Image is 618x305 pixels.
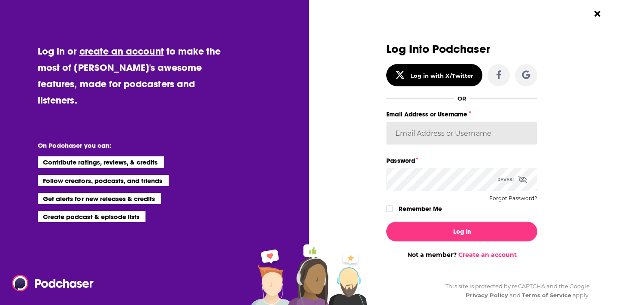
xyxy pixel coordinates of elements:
[489,195,537,201] button: Forgot Password?
[38,156,164,168] li: Contribute ratings, reviews, & credits
[12,275,94,291] img: Podchaser - Follow, Share and Rate Podcasts
[457,95,467,102] div: OR
[466,292,509,299] a: Privacy Policy
[38,193,161,204] li: Get alerts for new releases & credits
[79,45,164,57] a: create an account
[497,168,527,191] div: Reveal
[386,155,537,166] label: Password
[12,275,88,291] a: Podchaser - Follow, Share and Rate Podcasts
[522,292,571,299] a: Terms of Service
[439,282,590,300] div: This site is protected by reCAPTCHA and the Google and apply.
[386,122,537,145] input: Email Address or Username
[589,6,606,22] button: Close Button
[410,72,473,79] div: Log in with X/Twitter
[386,222,537,241] button: Log In
[38,175,169,186] li: Follow creators, podcasts, and friends
[386,251,537,259] div: Not a member?
[458,251,517,259] a: Create an account
[38,141,209,149] li: On Podchaser you can:
[399,203,442,214] label: Remember Me
[386,43,537,55] h3: Log Into Podchaser
[38,211,145,222] li: Create podcast & episode lists
[386,109,537,120] label: Email Address or Username
[386,64,482,86] button: Log in with X/Twitter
